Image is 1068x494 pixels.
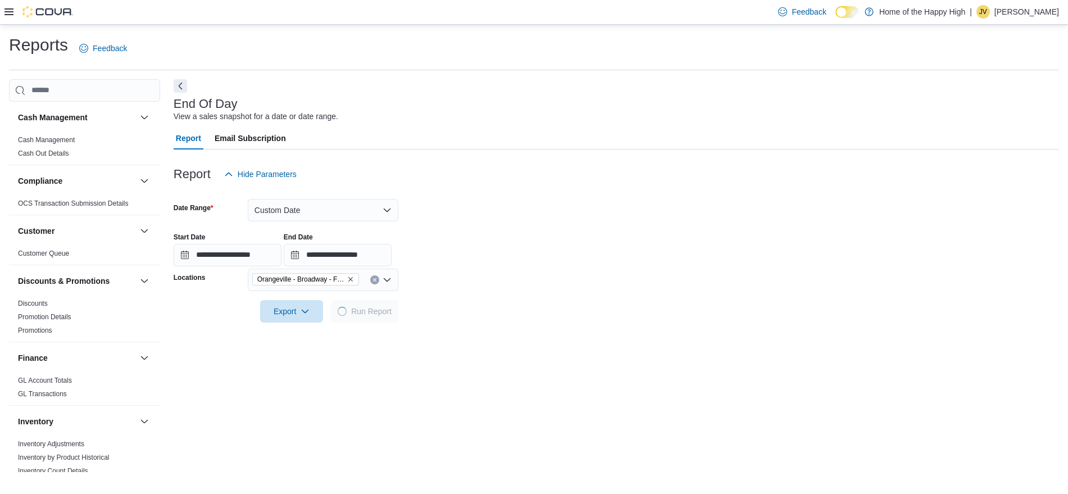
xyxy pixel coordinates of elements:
[252,273,359,285] span: Orangeville - Broadway - Fire & Flower
[260,300,323,323] button: Export
[9,374,160,405] div: Finance
[835,6,859,18] input: Dark Mode
[18,439,84,448] span: Inventory Adjustments
[138,174,151,188] button: Compliance
[176,127,201,149] span: Report
[18,112,135,123] button: Cash Management
[174,203,213,212] label: Date Range
[174,111,338,123] div: View a sales snapshot for a date or date range.
[18,352,48,364] h3: Finance
[18,389,67,398] span: GL Transactions
[174,167,211,181] h3: Report
[383,275,392,284] button: Open list of options
[879,5,965,19] p: Home of the Happy High
[174,233,206,242] label: Start Date
[337,306,348,318] span: Loading
[18,136,75,144] a: Cash Management
[18,275,110,287] h3: Discounts & Promotions
[22,6,73,17] img: Cova
[138,274,151,288] button: Discounts & Promotions
[970,5,972,19] p: |
[174,79,187,93] button: Next
[220,163,301,185] button: Hide Parameters
[18,249,69,258] span: Customer Queue
[284,244,392,266] input: Press the down key to open a popover containing a calendar.
[138,224,151,238] button: Customer
[976,5,990,19] div: Jennifer Verney
[18,416,135,427] button: Inventory
[18,454,110,461] a: Inventory by Product Historical
[18,327,52,334] a: Promotions
[18,352,135,364] button: Finance
[370,275,379,284] button: Clear input
[994,5,1059,19] p: [PERSON_NAME]
[835,18,836,19] span: Dark Mode
[18,225,54,237] h3: Customer
[18,416,53,427] h3: Inventory
[9,197,160,215] div: Compliance
[331,300,398,323] button: LoadingRun Report
[18,175,62,187] h3: Compliance
[18,300,48,307] a: Discounts
[18,149,69,157] a: Cash Out Details
[18,275,135,287] button: Discounts & Promotions
[257,274,345,285] span: Orangeville - Broadway - Fire & Flower
[792,6,826,17] span: Feedback
[774,1,830,23] a: Feedback
[18,313,71,321] a: Promotion Details
[18,149,69,158] span: Cash Out Details
[18,312,71,321] span: Promotion Details
[18,390,67,398] a: GL Transactions
[174,273,206,282] label: Locations
[18,135,75,144] span: Cash Management
[18,466,88,475] span: Inventory Count Details
[284,233,313,242] label: End Date
[18,467,88,475] a: Inventory Count Details
[238,169,297,180] span: Hide Parameters
[18,175,135,187] button: Compliance
[18,225,135,237] button: Customer
[18,200,129,207] a: OCS Transaction Submission Details
[138,351,151,365] button: Finance
[18,250,69,257] a: Customer Queue
[347,276,354,283] button: Remove Orangeville - Broadway - Fire & Flower from selection in this group
[18,453,110,462] span: Inventory by Product Historical
[267,300,316,323] span: Export
[75,37,131,60] a: Feedback
[138,111,151,124] button: Cash Management
[138,415,151,428] button: Inventory
[174,244,281,266] input: Press the down key to open a popover containing a calendar.
[215,127,286,149] span: Email Subscription
[248,199,398,221] button: Custom Date
[18,326,52,335] span: Promotions
[18,199,129,208] span: OCS Transaction Submission Details
[979,5,987,19] span: JV
[9,247,160,265] div: Customer
[93,43,127,54] span: Feedback
[18,376,72,385] span: GL Account Totals
[9,133,160,165] div: Cash Management
[9,34,68,56] h1: Reports
[18,299,48,308] span: Discounts
[174,97,238,111] h3: End Of Day
[18,112,88,123] h3: Cash Management
[18,377,72,384] a: GL Account Totals
[351,306,392,317] span: Run Report
[18,440,84,448] a: Inventory Adjustments
[9,297,160,342] div: Discounts & Promotions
